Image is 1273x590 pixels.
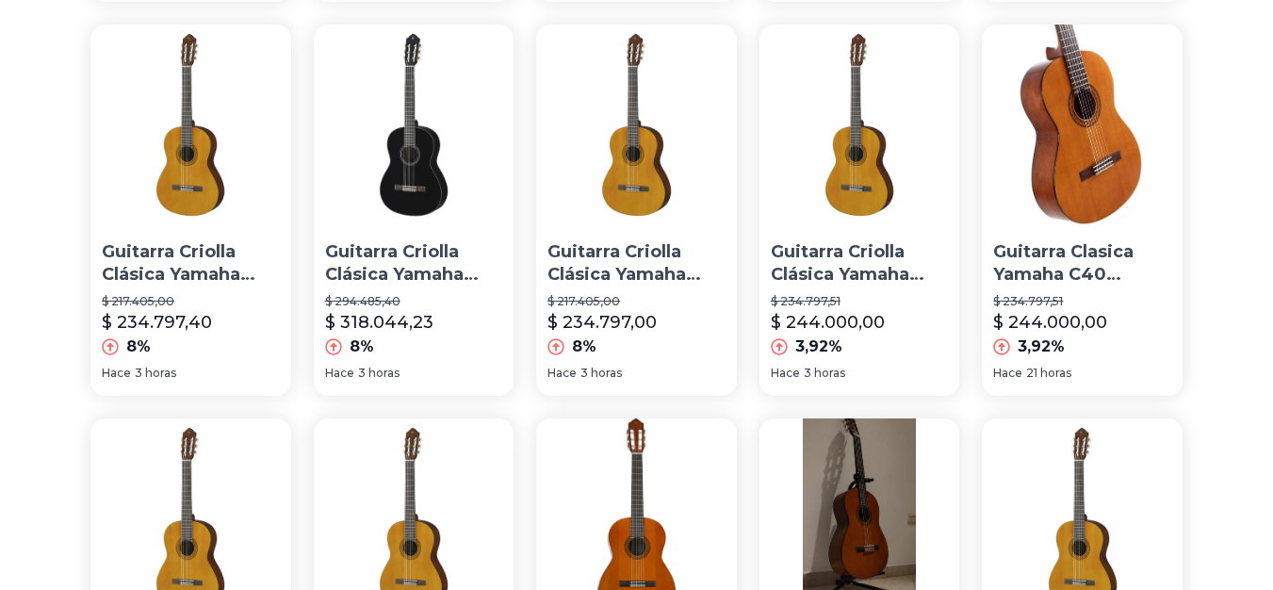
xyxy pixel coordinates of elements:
span: Hace [102,366,131,381]
span: Hace [993,366,1022,381]
span: Hace [325,366,354,381]
p: 3,92% [795,336,842,358]
p: $ 244.000,00 [771,309,885,336]
p: $ 217.405,00 [547,294,726,309]
img: Guitarra Clasica Yamaha C40 Natural [982,25,1183,225]
span: 3 horas [580,366,622,381]
span: Hace [771,366,800,381]
p: 8% [350,336,374,358]
p: $ 244.000,00 [993,309,1107,336]
a: Guitarra Criolla Clásica Yamaha C40 Para Diestros Natural Palo De Rosa BrillanteGuitarra Criolla ... [90,25,291,396]
p: $ 234.797,40 [102,309,212,336]
p: Guitarra Criolla Clásica Yamaha C40 Para Diestros Natural Palo De [PERSON_NAME] [771,240,949,287]
span: 3 horas [135,366,176,381]
img: Guitarra Criolla Clásica Yamaha C40 Para Diestros Natural Palo De Rosa Brillante [759,25,960,225]
img: Guitarra Criolla Clásica Yamaha C40 Para Diestros Negra Palo De Rosa Brillante [314,25,514,225]
p: 8% [572,336,596,358]
p: 3,92% [1018,336,1065,358]
p: $ 217.405,00 [102,294,280,309]
p: Guitarra Criolla Clásica Yamaha C40 Para Diestros Natural Palo De [PERSON_NAME] [102,240,280,287]
p: $ 318.044,23 [325,309,433,336]
p: 8% [126,336,151,358]
a: Guitarra Criolla Clásica Yamaha C40 Para Diestros Natural Palo De Rosa BrillanteGuitarra Criolla ... [536,25,737,396]
span: Hace [547,366,577,381]
p: Guitarra Criolla Clásica Yamaha C40 Para Diestros Natural Palo De [PERSON_NAME] [547,240,726,287]
p: $ 234.797,00 [547,309,657,336]
a: Guitarra Criolla Clásica Yamaha C40 Para Diestros Natural Palo De Rosa BrillanteGuitarra Criolla ... [759,25,960,396]
span: 3 horas [358,366,400,381]
a: Guitarra Criolla Clásica Yamaha C40 Para Diestros Negra Palo De Rosa BrillanteGuitarra Criolla Cl... [314,25,514,396]
p: Guitarra Criolla Clásica Yamaha C40 Para Diestros Negra Palo De [PERSON_NAME] [325,240,503,287]
a: Guitarra Clasica Yamaha C40 Natural Guitarra Clasica Yamaha C40 Natural$ 234.797,51$ 244.000,003,... [982,25,1183,396]
img: Guitarra Criolla Clásica Yamaha C40 Para Diestros Natural Palo De Rosa Brillante [536,25,737,225]
p: $ 234.797,51 [771,294,949,309]
span: 3 horas [804,366,845,381]
p: $ 294.485,40 [325,294,503,309]
span: 21 horas [1026,366,1071,381]
p: $ 234.797,51 [993,294,1171,309]
img: Guitarra Criolla Clásica Yamaha C40 Para Diestros Natural Palo De Rosa Brillante [90,25,291,225]
p: Guitarra Clasica Yamaha C40 Natural [993,240,1171,287]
